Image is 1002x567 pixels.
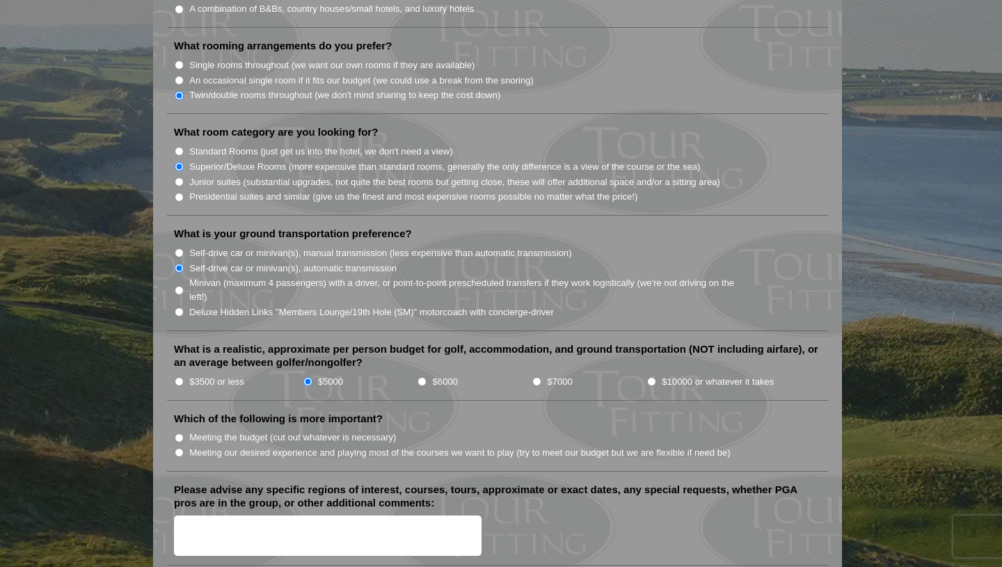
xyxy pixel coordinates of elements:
label: Presidential suites and similar (give us the finest and most expensive rooms possible no matter w... [189,190,637,204]
label: Twin/double rooms throughout (we don't mind sharing to keep the cost down) [189,88,500,102]
label: A combination of B&Bs, country houses/small hotels, and luxury hotels [189,2,474,16]
label: Which of the following is more important? [174,412,383,426]
label: $6000 [433,375,458,389]
label: What room category are you looking for? [174,125,378,139]
label: An occasional single room if it fits our budget (we could use a break from the snoring) [189,74,534,88]
label: Meeting the budget (cut out whatever is necessary) [189,431,396,445]
label: Standard Rooms (just get us into the hotel, we don't need a view) [189,145,453,159]
label: Single rooms throughout (we want our own rooms if they are available) [189,58,475,72]
label: Meeting our desired experience and playing most of the courses we want to play (try to meet our b... [189,446,731,460]
label: What is your ground transportation preference? [174,227,412,241]
label: Junior suites (substantial upgrades, not quite the best rooms but getting close, these will offer... [189,175,720,189]
label: What rooming arrangements do you prefer? [174,39,392,53]
label: $5000 [318,375,343,389]
label: What is a realistic, approximate per person budget for golf, accommodation, and ground transporta... [174,342,821,369]
label: Deluxe Hidden Links "Members Lounge/19th Hole (SM)" motorcoach with concierge-driver [189,305,554,319]
label: Please advise any specific regions of interest, courses, tours, approximate or exact dates, any s... [174,483,821,510]
label: $7000 [547,375,572,389]
label: $3500 or less [189,375,244,389]
label: Self-drive car or minivan(s), automatic transmission [189,262,397,275]
label: $10000 or whatever it takes [662,375,774,389]
label: Superior/Deluxe Rooms (more expensive than standard rooms, generally the only difference is a vie... [189,160,700,174]
label: Minivan (maximum 4 passengers) with a driver, or point-to-point prescheduled transfers if they wo... [189,276,749,303]
label: Self-drive car or minivan(s), manual transmission (less expensive than automatic transmission) [189,246,571,260]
